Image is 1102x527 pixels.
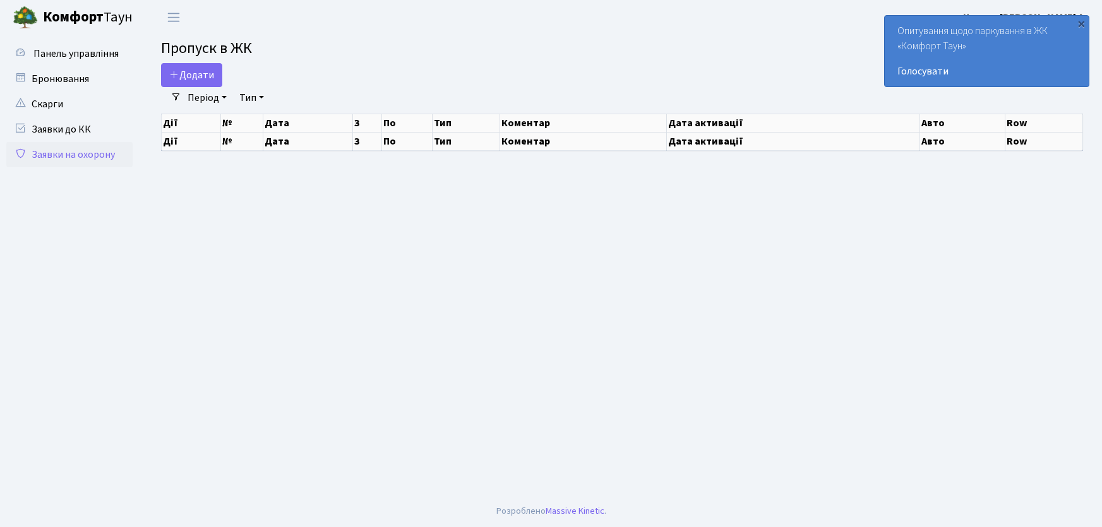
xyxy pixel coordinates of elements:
[13,5,38,30] img: logo.png
[1075,17,1087,30] div: ×
[162,132,221,150] th: Дії
[158,7,189,28] button: Переключити навігацію
[220,132,263,150] th: №
[919,114,1005,132] th: Авто
[919,132,1005,150] th: Авто
[6,142,133,167] a: Заявки на охорону
[6,66,133,92] a: Бронювання
[263,114,353,132] th: Дата
[263,132,353,150] th: Дата
[1005,132,1083,150] th: Row
[381,114,433,132] th: По
[6,117,133,142] a: Заявки до КК
[6,41,133,66] a: Панель управління
[234,87,269,109] a: Тип
[161,37,252,59] span: Пропуск в ЖК
[546,504,604,518] a: Massive Kinetic
[963,11,1087,25] b: Цитрус [PERSON_NAME] А.
[667,132,919,150] th: Дата активації
[33,47,119,61] span: Панель управління
[162,114,221,132] th: Дії
[161,63,222,87] a: Додати
[1005,114,1083,132] th: Row
[885,16,1089,86] div: Опитування щодо паркування в ЖК «Комфорт Таун»
[183,87,232,109] a: Період
[500,114,667,132] th: Коментар
[220,114,263,132] th: №
[43,7,104,27] b: Комфорт
[169,68,214,82] span: Додати
[496,504,606,518] div: Розроблено .
[667,114,919,132] th: Дата активації
[433,114,500,132] th: Тип
[897,64,1076,79] a: Голосувати
[433,132,500,150] th: Тип
[381,132,433,150] th: По
[353,114,381,132] th: З
[963,10,1087,25] a: Цитрус [PERSON_NAME] А.
[353,132,381,150] th: З
[43,7,133,28] span: Таун
[500,132,667,150] th: Коментар
[6,92,133,117] a: Скарги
